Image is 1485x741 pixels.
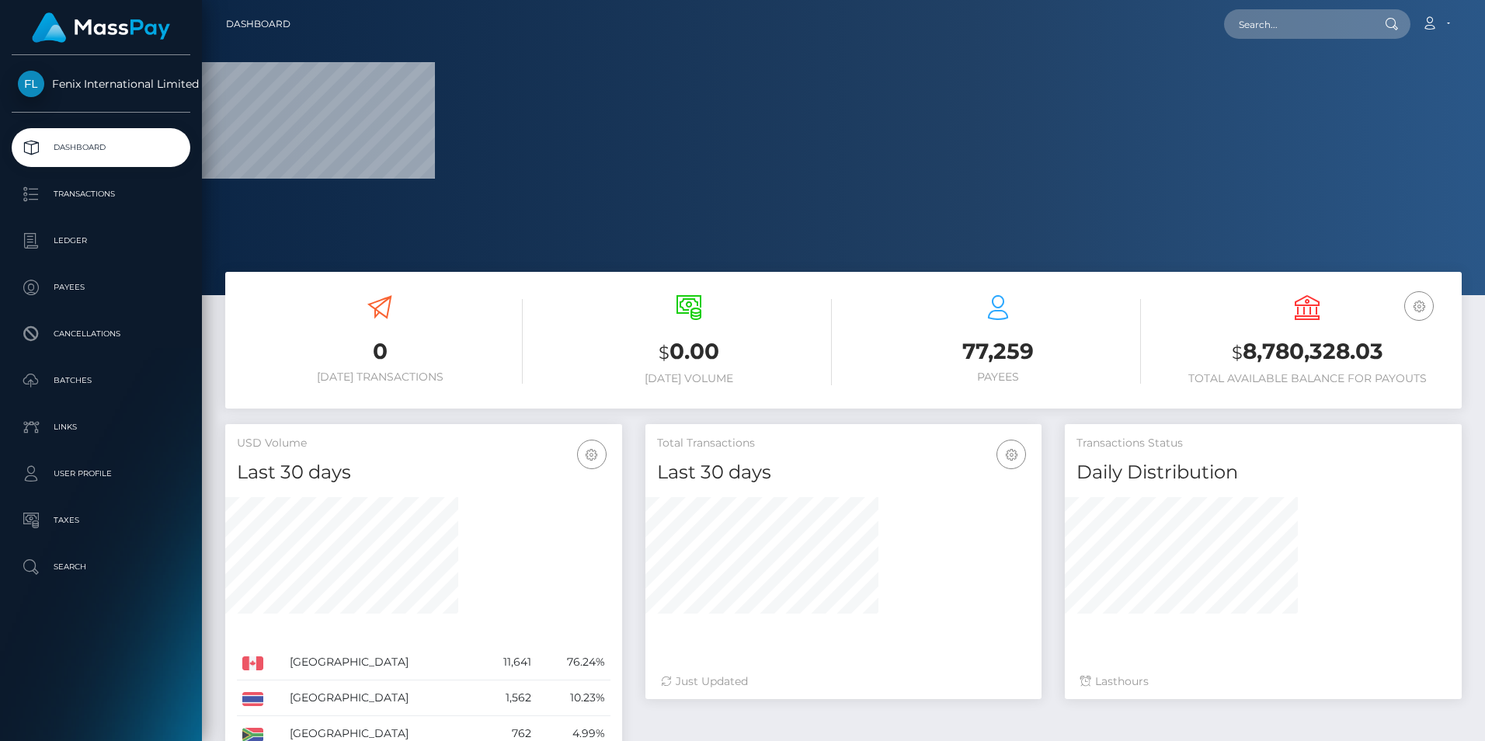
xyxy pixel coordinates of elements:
[18,71,44,97] img: Fenix International Limited
[1080,673,1446,690] div: Last hours
[659,342,669,364] small: $
[12,268,190,307] a: Payees
[478,645,537,680] td: 11,641
[284,645,478,680] td: [GEOGRAPHIC_DATA]
[18,322,184,346] p: Cancellations
[546,336,832,368] h3: 0.00
[237,336,523,367] h3: 0
[12,221,190,260] a: Ledger
[546,372,832,385] h6: [DATE] Volume
[18,416,184,439] p: Links
[1076,436,1450,451] h5: Transactions Status
[18,555,184,579] p: Search
[1224,9,1370,39] input: Search...
[237,436,610,451] h5: USD Volume
[1164,372,1450,385] h6: Total Available Balance for Payouts
[1164,336,1450,368] h3: 8,780,328.03
[12,77,190,91] span: Fenix International Limited
[12,128,190,167] a: Dashboard
[237,370,523,384] h6: [DATE] Transactions
[478,680,537,716] td: 1,562
[855,336,1141,367] h3: 77,259
[12,175,190,214] a: Transactions
[537,645,610,680] td: 76.24%
[657,436,1031,451] h5: Total Transactions
[12,454,190,493] a: User Profile
[661,673,1027,690] div: Just Updated
[18,229,184,252] p: Ledger
[855,370,1141,384] h6: Payees
[226,8,290,40] a: Dashboard
[18,136,184,159] p: Dashboard
[18,509,184,532] p: Taxes
[242,692,263,706] img: TH.png
[18,462,184,485] p: User Profile
[242,656,263,670] img: CA.png
[18,369,184,392] p: Batches
[1076,459,1450,486] h4: Daily Distribution
[12,361,190,400] a: Batches
[12,501,190,540] a: Taxes
[237,459,610,486] h4: Last 30 days
[12,548,190,586] a: Search
[18,276,184,299] p: Payees
[32,12,170,43] img: MassPay Logo
[657,459,1031,486] h4: Last 30 days
[1232,342,1243,364] small: $
[12,315,190,353] a: Cancellations
[284,680,478,716] td: [GEOGRAPHIC_DATA]
[537,680,610,716] td: 10.23%
[18,183,184,206] p: Transactions
[12,408,190,447] a: Links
